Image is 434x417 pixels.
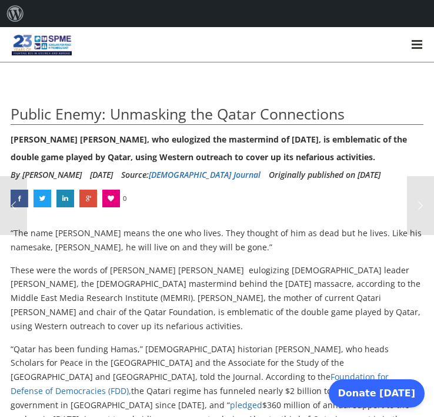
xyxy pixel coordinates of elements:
[12,32,72,58] img: SPME
[11,104,345,124] span: Public Enemy: Unmasking the Qatar Connections
[90,166,113,184] li: [DATE]
[149,169,261,180] a: [DEMOGRAPHIC_DATA] Journal
[11,371,389,396] a: Foundation for Defense of Democracies (FDD),
[123,190,126,207] span: 0
[230,399,262,411] a: pledged
[56,190,74,207] a: Public Enemy: Unmasking the Qatar Connections
[11,166,82,184] li: By [PERSON_NAME]
[34,190,51,207] a: Public Enemy: Unmasking the Qatar Connections
[11,226,423,254] p: “The name [PERSON_NAME] means the one who lives. They thought of him as dead but he lives. Like h...
[79,190,97,207] a: Public Enemy: Unmasking the Qatar Connections
[121,166,261,184] div: Source:
[11,131,423,166] div: [PERSON_NAME] [PERSON_NAME], who eulogized the mastermind of [DATE], is emblematic of the double ...
[11,263,423,333] p: These were the words of [PERSON_NAME] [PERSON_NAME] eulogizing [DEMOGRAPHIC_DATA] leader [PERSON_...
[269,166,380,184] li: Originally published on [DATE]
